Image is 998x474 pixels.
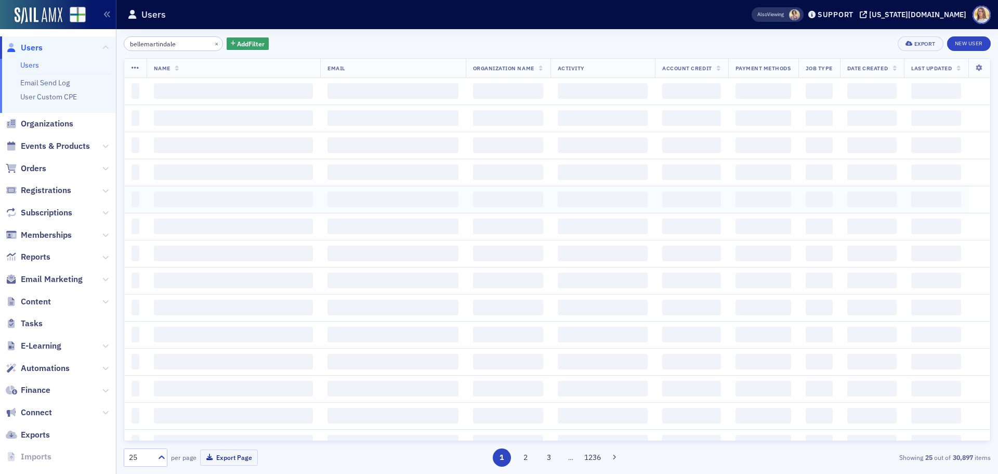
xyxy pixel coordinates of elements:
[124,36,223,51] input: Search…
[6,363,70,374] a: Automations
[736,83,791,99] span: ‌
[736,273,791,288] span: ‌
[914,41,936,47] div: Export
[21,385,50,396] span: Finance
[473,354,543,369] span: ‌
[6,429,50,441] a: Exports
[21,229,72,241] span: Memberships
[237,39,265,48] span: Add Filter
[911,354,961,369] span: ‌
[132,110,139,126] span: ‌
[6,385,50,396] a: Finance
[132,219,139,234] span: ‌
[662,327,720,342] span: ‌
[806,137,833,153] span: ‌
[327,381,458,396] span: ‌
[736,300,791,315] span: ‌
[847,327,897,342] span: ‌
[736,137,791,153] span: ‌
[911,435,961,451] span: ‌
[21,185,71,196] span: Registrations
[736,435,791,451] span: ‌
[806,110,833,126] span: ‌
[757,11,767,18] div: Also
[911,137,961,153] span: ‌
[558,273,648,288] span: ‌
[21,407,52,418] span: Connect
[662,110,720,126] span: ‌
[154,137,313,153] span: ‌
[662,65,712,72] span: Account Credit
[806,435,833,451] span: ‌
[154,191,313,207] span: ‌
[806,191,833,207] span: ‌
[662,137,720,153] span: ‌
[558,354,648,369] span: ‌
[911,65,952,72] span: Last Updated
[20,60,39,70] a: Users
[847,273,897,288] span: ‌
[736,327,791,342] span: ‌
[847,191,897,207] span: ‌
[558,65,585,72] span: Activity
[70,7,86,23] img: SailAMX
[473,164,543,180] span: ‌
[736,191,791,207] span: ‌
[847,219,897,234] span: ‌
[473,273,543,288] span: ‌
[6,140,90,152] a: Events & Products
[847,137,897,153] span: ‌
[132,327,139,342] span: ‌
[709,453,991,462] div: Showing out of items
[154,83,313,99] span: ‌
[662,435,720,451] span: ‌
[132,381,139,396] span: ‌
[6,451,51,463] a: Imports
[132,273,139,288] span: ‌
[558,408,648,424] span: ‌
[558,300,648,315] span: ‌
[327,300,458,315] span: ‌
[20,78,70,87] a: Email Send Log
[473,219,543,234] span: ‌
[154,164,313,180] span: ‌
[558,219,648,234] span: ‌
[736,219,791,234] span: ‌
[911,327,961,342] span: ‌
[473,110,543,126] span: ‌
[15,7,62,24] img: SailAMX
[662,273,720,288] span: ‌
[327,327,458,342] span: ‌
[6,340,61,352] a: E-Learning
[662,408,720,424] span: ‌
[327,65,345,72] span: Email
[129,452,152,463] div: 25
[21,207,72,219] span: Subscriptions
[493,449,511,467] button: 1
[806,381,833,396] span: ‌
[132,408,139,424] span: ‌
[154,354,313,369] span: ‌
[154,110,313,126] span: ‌
[736,354,791,369] span: ‌
[806,83,833,99] span: ‌
[154,65,170,72] span: Name
[141,8,166,21] h1: Users
[473,65,534,72] span: Organization Name
[662,300,720,315] span: ‌
[21,340,61,352] span: E-Learning
[154,219,313,234] span: ‌
[6,296,51,308] a: Content
[327,164,458,180] span: ‌
[736,246,791,261] span: ‌
[132,164,139,180] span: ‌
[558,83,648,99] span: ‌
[21,163,46,174] span: Orders
[6,207,72,219] a: Subscriptions
[847,381,897,396] span: ‌
[662,354,720,369] span: ‌
[558,327,648,342] span: ‌
[806,273,833,288] span: ‌
[806,354,833,369] span: ‌
[911,191,961,207] span: ‌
